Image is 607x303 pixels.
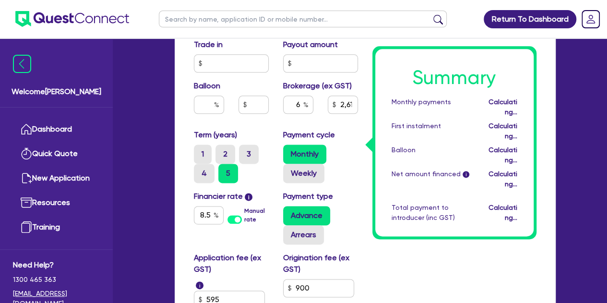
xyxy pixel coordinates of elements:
span: Calculating... [488,98,517,116]
label: Origination fee (ex GST) [283,252,358,275]
label: Financier rate [194,191,253,202]
label: Brokerage (ex GST) [283,80,352,92]
div: Monthly payments [384,97,478,117]
span: Calculating... [488,122,517,140]
a: Return To Dashboard [484,10,576,28]
label: Weekly [283,164,324,183]
label: 2 [215,145,235,164]
span: i [463,171,469,178]
span: Welcome [PERSON_NAME] [12,86,101,97]
div: Balloon [384,145,478,165]
label: 5 [218,164,238,183]
a: Quick Quote [13,142,100,166]
a: Dashboard [13,117,100,142]
label: Trade in [194,39,223,50]
label: 3 [239,145,259,164]
label: Arrears [283,225,324,244]
label: Term (years) [194,129,237,141]
a: Dropdown toggle [578,7,603,32]
div: Net amount financed [384,169,478,189]
a: New Application [13,166,100,191]
span: Need Help? [13,259,100,271]
img: resources [21,197,32,208]
img: quick-quote [21,148,32,159]
label: Advance [283,206,330,225]
span: 1300 465 363 [13,275,100,285]
span: Calculating... [488,204,517,221]
img: new-application [21,172,32,184]
span: Calculating... [488,146,517,164]
div: Total payment to introducer (inc GST) [384,203,478,223]
img: training [21,221,32,233]
span: i [196,281,203,289]
a: Training [13,215,100,240]
h1: Summary [392,66,517,89]
input: Search by name, application ID or mobile number... [159,11,447,27]
img: icon-menu-close [13,55,31,73]
img: quest-connect-logo-blue [15,11,129,27]
a: Resources [13,191,100,215]
label: Manual rate [244,206,268,224]
span: i [245,193,252,201]
label: Payment cycle [283,129,335,141]
label: Application fee (ex GST) [194,252,269,275]
label: Balloon [194,80,220,92]
label: 4 [194,164,214,183]
label: Payment type [283,191,333,202]
div: First instalment [384,121,478,141]
label: Payout amount [283,39,338,50]
label: 1 [194,145,212,164]
span: Calculating... [488,170,517,188]
label: Monthly [283,145,326,164]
